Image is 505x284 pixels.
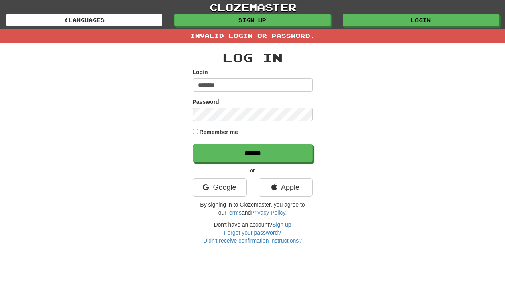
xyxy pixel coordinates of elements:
p: By signing in to Clozemaster, you agree to our and . [193,201,313,217]
a: Sign up [272,221,291,228]
a: Google [193,178,247,197]
a: Forgot your password? [224,229,281,236]
div: Don't have an account? [193,221,313,245]
label: Password [193,98,219,106]
a: Languages [6,14,162,26]
a: Apple [259,178,313,197]
a: Sign up [174,14,331,26]
label: Remember me [199,128,238,136]
label: Login [193,68,208,76]
a: Privacy Policy [251,209,285,216]
a: Terms [226,209,242,216]
a: Login [343,14,499,26]
p: or [193,166,313,174]
h2: Log In [193,51,313,64]
a: Didn't receive confirmation instructions? [203,237,302,244]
